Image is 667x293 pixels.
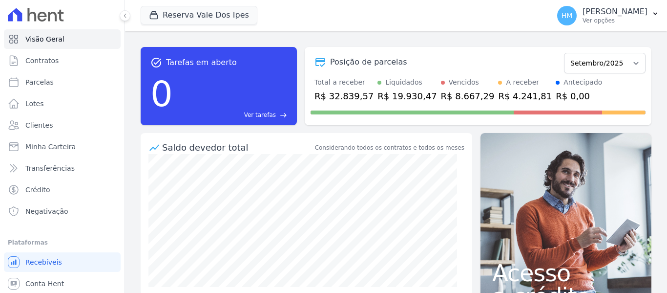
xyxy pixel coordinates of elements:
[280,112,287,119] span: east
[25,206,68,216] span: Negativação
[377,90,437,103] div: R$ 19.930,47
[583,7,647,17] p: [PERSON_NAME]
[4,180,121,200] a: Crédito
[25,257,62,267] span: Recebíveis
[4,115,121,135] a: Clientes
[556,90,602,103] div: R$ 0,00
[4,72,121,92] a: Parcelas
[4,137,121,157] a: Minha Carteira
[583,17,647,24] p: Ver opções
[4,94,121,113] a: Lotes
[166,57,237,68] span: Tarefas em aberto
[4,202,121,221] a: Negativação
[562,12,573,19] span: HM
[449,77,479,88] div: Vencidos
[25,56,59,66] span: Contratos
[314,77,374,88] div: Total a receber
[8,237,117,248] div: Plataformas
[441,90,495,103] div: R$ 8.667,29
[162,141,313,154] div: Saldo devedor total
[25,77,54,87] span: Parcelas
[25,99,44,109] span: Lotes
[25,142,76,152] span: Minha Carteira
[25,120,53,130] span: Clientes
[4,252,121,272] a: Recebíveis
[25,185,50,195] span: Crédito
[141,6,257,24] button: Reserva Vale Dos Ipes
[25,34,64,44] span: Visão Geral
[492,261,640,285] span: Acesso
[385,77,422,88] div: Liquidados
[506,77,539,88] div: A receber
[315,143,464,152] div: Considerando todos os contratos e todos os meses
[4,158,121,178] a: Transferências
[177,111,287,119] a: Ver tarefas east
[549,2,667,29] button: HM [PERSON_NAME] Ver opções
[314,90,374,103] div: R$ 32.839,57
[4,51,121,70] a: Contratos
[244,111,276,119] span: Ver tarefas
[4,29,121,49] a: Visão Geral
[25,279,64,289] span: Conta Hent
[150,57,162,68] span: task_alt
[330,56,407,68] div: Posição de parcelas
[25,163,75,173] span: Transferências
[498,90,552,103] div: R$ 4.241,81
[563,77,602,88] div: Antecipado
[150,68,173,119] div: 0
